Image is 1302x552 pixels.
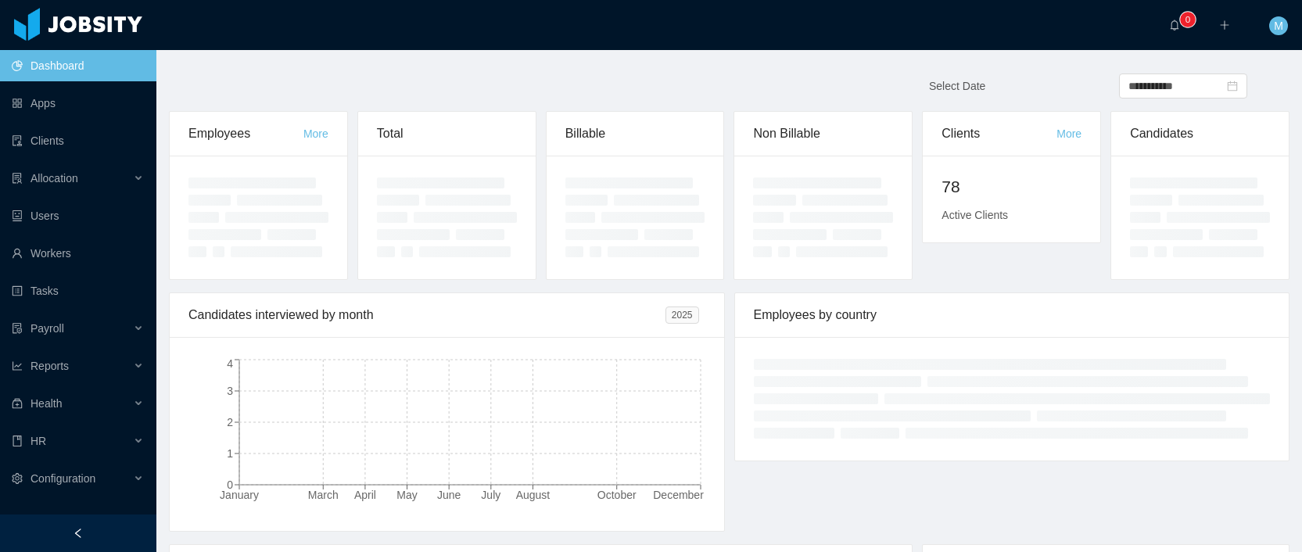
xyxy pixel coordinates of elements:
[227,385,233,397] tspan: 3
[437,489,461,501] tspan: June
[220,489,259,501] tspan: January
[227,416,233,428] tspan: 2
[12,275,144,306] a: icon: profileTasks
[1056,127,1081,140] a: More
[30,472,95,485] span: Configuration
[12,323,23,334] i: icon: file-protect
[12,200,144,231] a: icon: robotUsers
[481,489,500,501] tspan: July
[653,489,704,501] tspan: December
[188,112,303,156] div: Employees
[942,174,1081,199] h2: 78
[30,172,78,185] span: Allocation
[929,80,985,92] span: Select Date
[30,435,46,447] span: HR
[1219,20,1230,30] i: icon: plus
[354,489,376,501] tspan: April
[12,173,23,184] i: icon: solution
[30,322,64,335] span: Payroll
[12,398,23,409] i: icon: medicine-box
[12,88,144,119] a: icon: appstoreApps
[1227,81,1238,91] i: icon: calendar
[227,357,233,370] tspan: 4
[396,489,417,501] tspan: May
[30,360,69,372] span: Reports
[942,112,1056,156] div: Clients
[1130,112,1270,156] div: Candidates
[665,306,699,324] span: 2025
[308,489,339,501] tspan: March
[753,112,893,156] div: Non Billable
[12,238,144,269] a: icon: userWorkers
[377,112,517,156] div: Total
[516,489,551,501] tspan: August
[942,209,1008,221] span: Active Clients
[30,397,62,410] span: Health
[754,293,1271,337] div: Employees by country
[565,112,705,156] div: Billable
[12,473,23,484] i: icon: setting
[12,436,23,446] i: icon: book
[1274,16,1283,35] span: M
[12,50,144,81] a: icon: pie-chartDashboard
[1169,20,1180,30] i: icon: bell
[303,127,328,140] a: More
[1180,12,1196,27] sup: 0
[188,293,665,337] div: Candidates interviewed by month
[227,447,233,460] tspan: 1
[12,360,23,371] i: icon: line-chart
[597,489,637,501] tspan: October
[227,479,233,491] tspan: 0
[12,125,144,156] a: icon: auditClients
